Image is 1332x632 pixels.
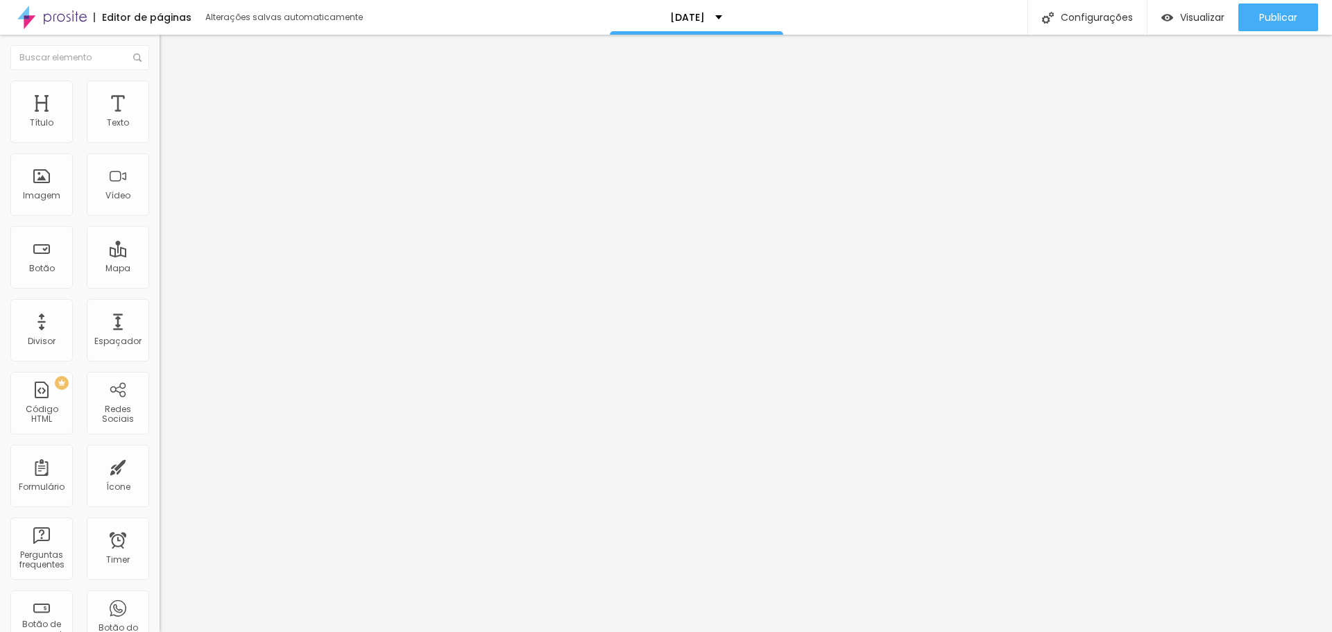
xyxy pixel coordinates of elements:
div: Vídeo [105,191,130,200]
div: Imagem [23,191,60,200]
div: Timer [106,555,130,565]
p: [DATE] [670,12,705,22]
img: Icone [1042,12,1054,24]
div: Título [30,118,53,128]
div: Texto [107,118,129,128]
img: view-1.svg [1161,12,1173,24]
div: Ícone [106,482,130,492]
div: Código HTML [14,404,69,425]
button: Publicar [1238,3,1318,31]
input: Buscar elemento [10,45,149,70]
div: Espaçador [94,336,142,346]
div: Formulário [19,482,65,492]
div: Redes Sociais [90,404,145,425]
div: Mapa [105,264,130,273]
div: Alterações salvas automaticamente [205,13,365,22]
div: Perguntas frequentes [14,550,69,570]
div: Botão [29,264,55,273]
div: Editor de páginas [94,12,191,22]
span: Visualizar [1180,12,1224,23]
img: Icone [133,53,142,62]
button: Visualizar [1147,3,1238,31]
iframe: Editor [160,35,1332,632]
div: Divisor [28,336,55,346]
span: Publicar [1259,12,1297,23]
